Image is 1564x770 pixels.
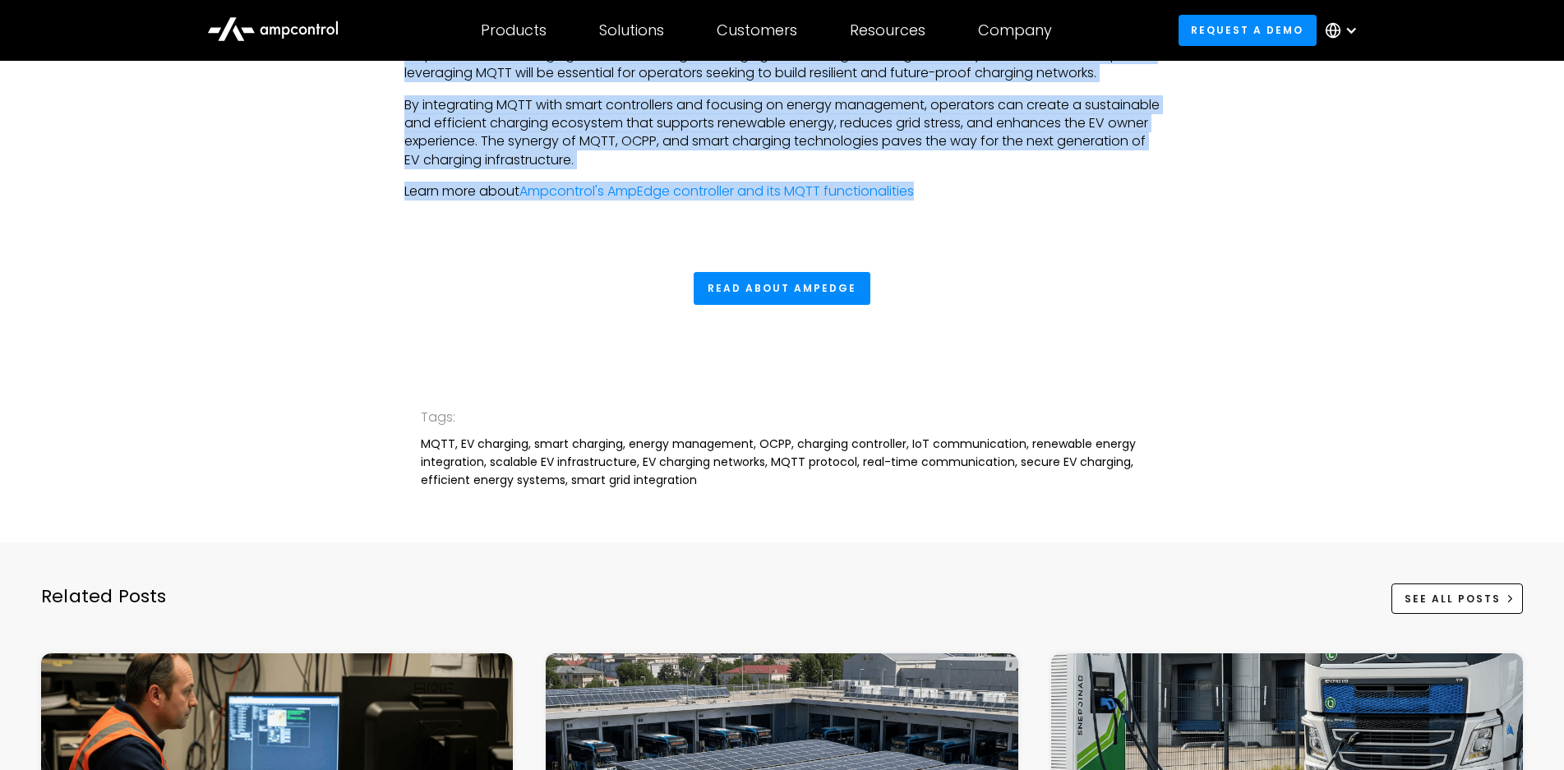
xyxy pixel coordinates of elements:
[850,21,925,39] div: Resources
[978,21,1052,39] div: Company
[717,21,797,39] div: Customers
[421,435,1144,490] div: MQTT, EV charging, smart charging, energy management, OCPP, charging controller, IoT communicatio...
[421,407,1144,428] div: Tags:
[481,21,547,39] div: Products
[599,21,664,39] div: Solutions
[519,182,914,201] a: Ampcontrol's AmpEdge controller and its MQTT functionalities
[404,182,1160,201] p: Learn more about
[1405,592,1501,606] div: See All Posts
[1179,15,1317,45] a: Request a demo
[41,584,167,634] div: Related Posts
[404,214,1160,233] p: ‍
[694,272,870,305] a: Read About AmpEdge
[1391,583,1523,614] a: See All Posts
[404,96,1160,170] p: By integrating MQTT with smart controllers and focusing on energy management, operators can creat...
